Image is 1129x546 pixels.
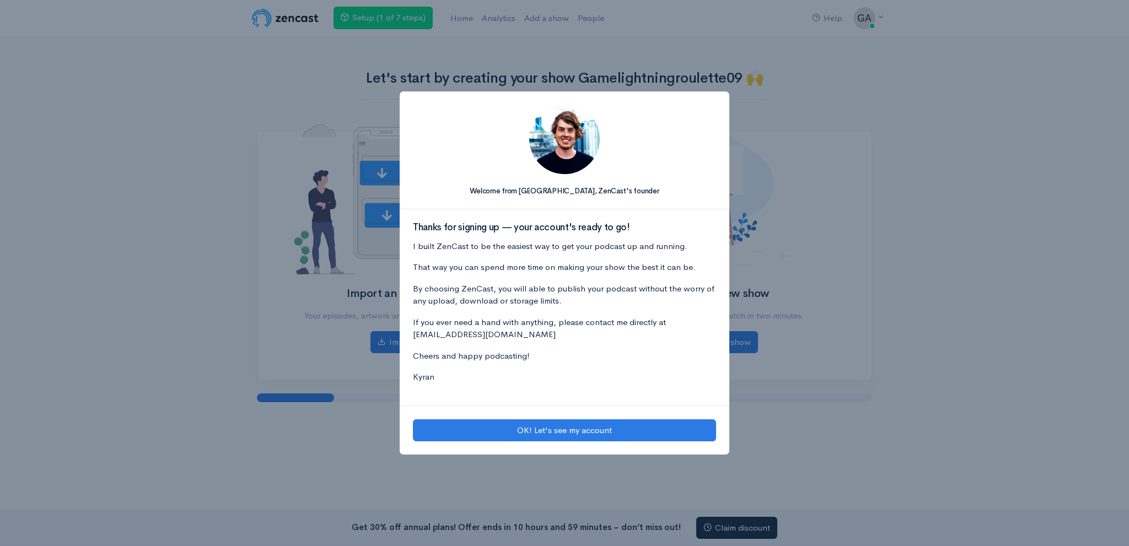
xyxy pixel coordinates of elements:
[413,240,716,253] p: I built ZenCast to be the easiest way to get your podcast up and running.
[413,419,716,442] button: OK! Let's see my account
[413,371,716,383] p: Kyran
[413,261,716,274] p: That way you can spend more time on making your show the best it can be.
[413,187,716,195] h5: Welcome from [GEOGRAPHIC_DATA], ZenCast's founder
[413,350,716,363] p: Cheers and happy podcasting!
[413,223,716,233] h3: Thanks for signing up — your account's ready to go!
[413,316,716,341] p: If you ever need a hand with anything, please contact me directly at [EMAIL_ADDRESS][DOMAIN_NAME]
[413,283,716,307] p: By choosing ZenCast, you will able to publish your podcast without the worry of any upload, downl...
